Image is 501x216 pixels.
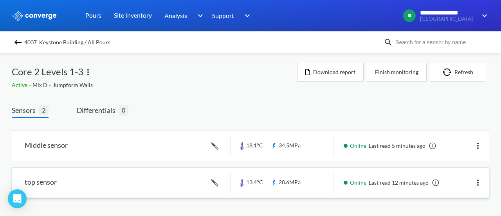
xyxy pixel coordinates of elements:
img: more.svg [473,178,483,187]
span: Core 2 Levels 1-3 [12,64,83,79]
span: Sensors [12,105,39,116]
div: Mix D – Jumpform Walls [12,81,297,89]
span: Differentials [77,105,119,116]
span: Active [12,82,29,88]
img: icon-search.svg [384,38,393,47]
button: Download report [297,63,364,82]
img: backspace.svg [13,38,23,47]
span: 2 [39,105,49,115]
button: Refresh [430,63,486,82]
img: downArrow.svg [477,11,489,20]
span: 0 [119,105,128,115]
span: Support [212,11,234,20]
img: more.svg [83,67,93,77]
span: Analysis [164,11,187,20]
button: Finish monitoring [367,63,427,82]
img: downArrow.svg [240,11,252,20]
img: logo_ewhite.svg [12,11,57,21]
input: Search for a sensor by name [393,38,488,47]
div: Open Intercom Messenger [8,189,27,208]
span: 4007_Keystone Building / All Pours [24,37,110,48]
img: icon-file.svg [305,69,310,75]
img: downArrow.svg [193,11,205,20]
span: - [29,82,32,88]
img: icon-refresh.svg [443,68,454,76]
img: more.svg [473,141,483,151]
span: [GEOGRAPHIC_DATA] [420,16,477,22]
